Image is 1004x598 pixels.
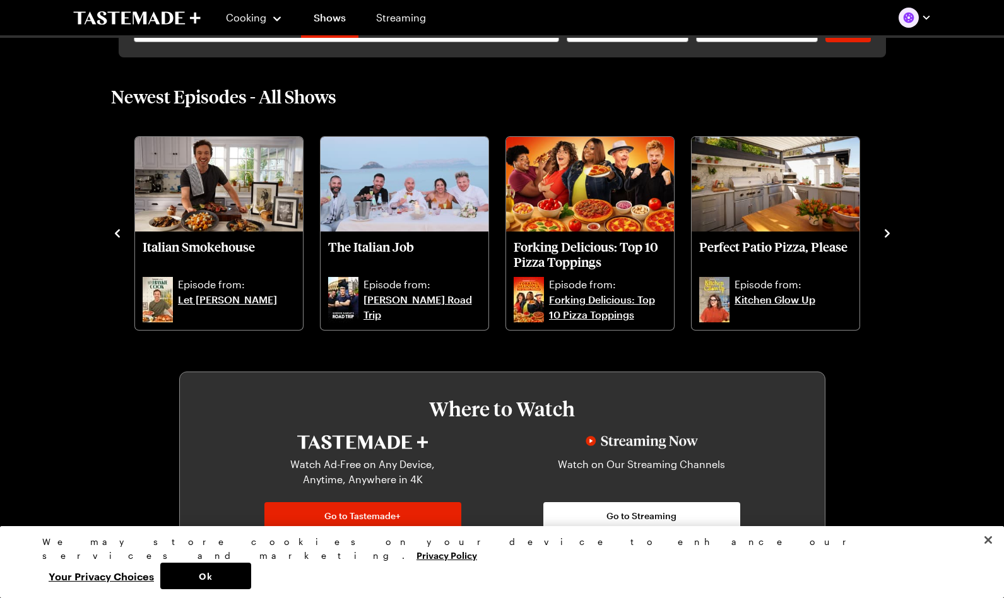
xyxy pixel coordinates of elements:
a: Perfect Patio Pizza, Please [699,239,852,274]
button: Profile picture [899,8,931,28]
button: Ok [160,563,251,589]
a: Kitchen Glow Up [735,292,852,322]
img: The Italian Job [321,137,488,232]
a: The Italian Job [328,239,481,274]
h3: Where to Watch [218,397,787,420]
img: Profile picture [899,8,919,28]
div: We may store cookies on your device to enhance our services and marketing. [42,535,951,563]
div: 3 / 10 [134,133,319,331]
span: Go to Streaming [606,510,676,522]
span: Go to Tastemade+ [324,510,401,522]
img: Forking Delicious: Top 10 Pizza Toppings [506,137,674,232]
div: Italian Smokehouse [135,137,303,330]
button: Cooking [226,3,283,33]
a: To Tastemade Home Page [73,11,201,25]
h2: Newest Episodes - All Shows [111,85,336,108]
img: Tastemade+ [297,435,428,449]
div: 4 / 10 [319,133,505,331]
a: Italian Smokehouse [143,239,295,274]
p: Forking Delicious: Top 10 Pizza Toppings [514,239,666,269]
img: Italian Smokehouse [135,137,303,232]
p: The Italian Job [328,239,481,269]
div: Privacy [42,535,951,589]
button: navigate to previous item [111,225,124,240]
p: Italian Smokehouse [143,239,295,269]
button: Your Privacy Choices [42,563,160,589]
p: Episode from: [735,277,852,292]
a: Forking Delicious: Top 10 Pizza Toppings [514,239,666,274]
button: Close [974,526,1002,554]
a: More information about your privacy, opens in a new tab [416,549,477,561]
p: Episode from: [549,277,666,292]
p: Episode from: [178,277,295,292]
button: navigate to next item [881,225,894,240]
p: Watch Ad-Free on Any Device, Anytime, Anywhere in 4K [272,457,454,487]
p: Episode from: [363,277,481,292]
p: Watch on Our Streaming Channels [551,457,733,487]
a: Forking Delicious: Top 10 Pizza Toppings [549,292,666,322]
img: Perfect Patio Pizza, Please [692,137,859,232]
div: 6 / 10 [690,133,876,331]
div: Perfect Patio Pizza, Please [692,137,859,330]
p: Perfect Patio Pizza, Please [699,239,852,269]
a: Let [PERSON_NAME] [178,292,295,322]
div: 5 / 10 [505,133,690,331]
a: Go to Tastemade+ [264,502,461,530]
a: Shows [301,3,358,38]
span: Cooking [226,11,266,23]
div: Forking Delicious: Top 10 Pizza Toppings [506,137,674,330]
div: The Italian Job [321,137,488,330]
a: [PERSON_NAME] Road Trip [363,292,481,322]
a: Go to Streaming [543,502,740,530]
img: Streaming [586,435,698,449]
